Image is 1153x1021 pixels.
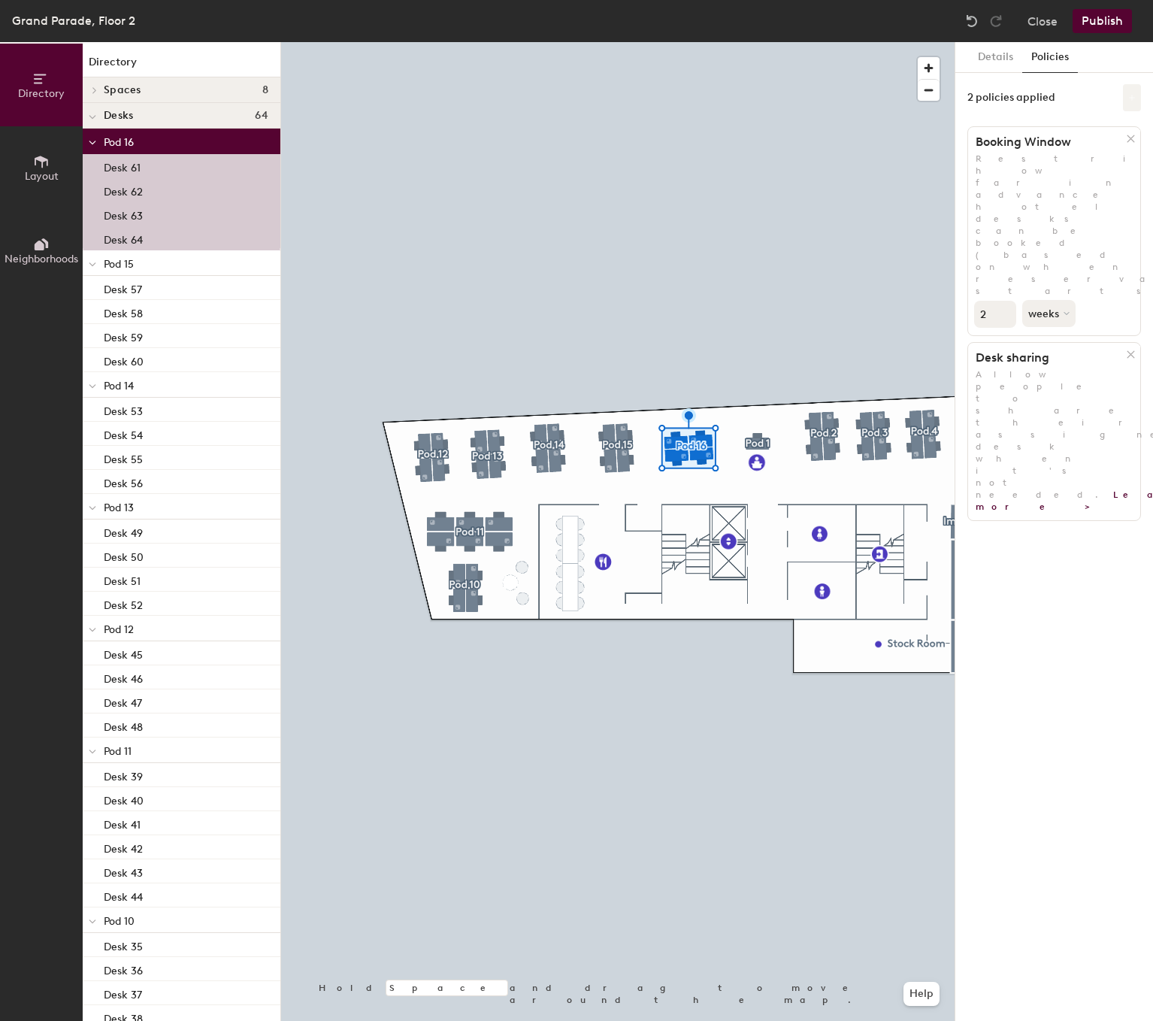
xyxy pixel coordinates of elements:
p: Desk 40 [104,790,144,807]
p: Desk 42 [104,838,143,856]
p: Restrict how far in advance hotel desks can be booked (based on when reservation starts). [968,153,1140,297]
p: Desk 64 [104,229,143,247]
span: Pod 13 [104,501,134,514]
span: Pod 14 [104,380,134,392]
span: 64 [255,110,268,122]
span: 8 [262,84,268,96]
p: Desk 41 [104,814,141,832]
span: Pod 10 [104,915,135,928]
img: Undo [964,14,979,29]
button: Details [969,42,1022,73]
p: Desk 61 [104,157,141,174]
button: weeks [1022,300,1076,327]
p: Desk 44 [104,886,143,904]
h1: Directory [83,54,280,77]
span: Spaces [104,84,141,96]
p: Desk 55 [104,449,143,466]
span: Layout [25,170,59,183]
p: Desk 56 [104,473,143,490]
p: Desk 50 [104,547,144,564]
img: Redo [988,14,1003,29]
p: Desk 53 [104,401,143,418]
p: Desk 58 [104,303,143,320]
p: Desk 52 [104,595,143,612]
span: Pod 16 [104,136,134,149]
p: Desk 37 [104,984,142,1001]
div: Grand Parade, Floor 2 [12,11,135,30]
p: Desk 45 [104,644,143,662]
p: Desk 48 [104,717,143,734]
p: Desk 51 [104,571,141,588]
p: Desk 43 [104,862,143,880]
span: Neighborhoods [5,253,78,265]
h1: Booking Window [968,135,1127,150]
span: Pod 11 [104,745,132,758]
span: Directory [18,87,65,100]
h1: Desk sharing [968,350,1127,365]
p: Desk 59 [104,327,143,344]
span: Desks [104,110,133,122]
span: Pod 12 [104,623,134,636]
p: Desk 54 [104,425,143,442]
p: Desk 47 [104,692,142,710]
p: Desk 35 [104,936,143,953]
p: Desk 63 [104,205,143,223]
p: Desk 60 [104,351,144,368]
p: Desk 36 [104,960,143,977]
p: Desk 62 [104,181,143,198]
p: Desk 57 [104,279,142,296]
p: Desk 39 [104,766,143,783]
button: Publish [1073,9,1132,33]
button: Policies [1022,42,1078,73]
div: 2 policies applied [967,92,1055,104]
span: Pod 15 [104,258,134,271]
button: Close [1027,9,1058,33]
button: Help [903,982,940,1006]
p: Desk 46 [104,668,143,686]
p: Desk 49 [104,523,143,540]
